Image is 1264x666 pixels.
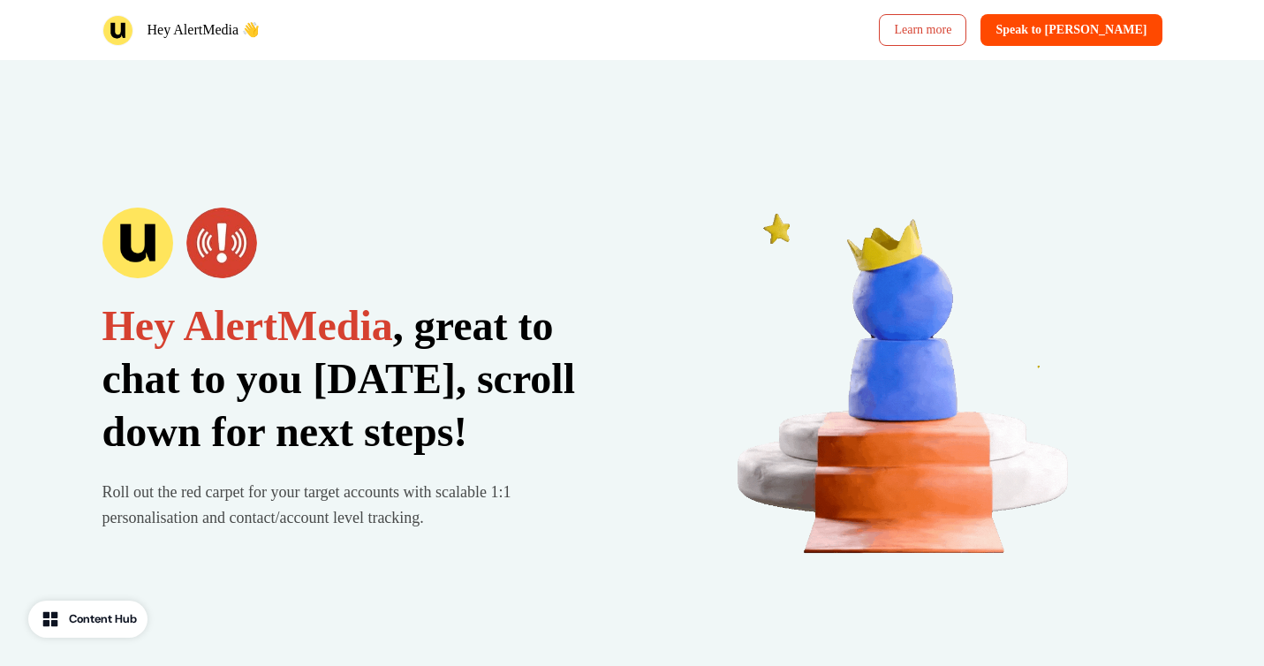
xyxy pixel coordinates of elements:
span: Hey AlertMedia [102,302,393,349]
p: Hey AlertMedia 👋 [148,19,261,41]
a: Learn more [879,14,966,46]
p: , great to chat to you [DATE], scroll down for next steps! [102,299,608,458]
button: Content Hub [28,601,148,638]
a: Speak to [PERSON_NAME] [980,14,1162,46]
p: Roll out the red carpet for your target accounts with scalable 1:1 personalisation and contact/ac... [102,480,608,532]
div: Content Hub [69,610,137,628]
